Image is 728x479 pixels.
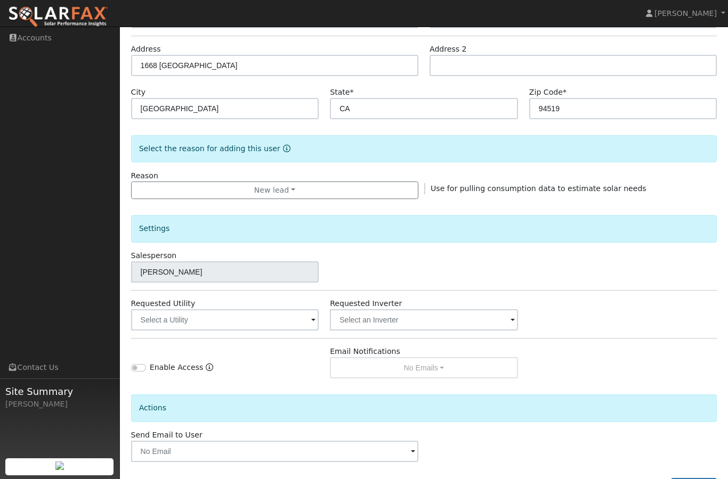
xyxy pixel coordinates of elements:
[131,170,158,181] label: Reason
[131,430,203,441] label: Send Email to User
[131,441,418,462] input: No Email
[131,261,319,283] input: Select a User
[131,215,717,242] div: Settings
[529,87,567,98] label: Zip Code
[131,298,196,309] label: Requested Utility
[131,44,161,55] label: Address
[150,362,204,373] label: Enable Access
[131,135,717,162] div: Select the reason for adding this user
[430,44,467,55] label: Address 2
[131,181,418,200] button: New lead
[131,394,717,422] div: Actions
[131,87,146,98] label: City
[330,298,402,309] label: Requested Inverter
[55,461,64,470] img: retrieve
[131,309,319,331] input: Select a Utility
[350,88,353,96] span: Required
[206,362,213,378] a: Enable Access
[431,184,646,193] span: Use for pulling consumption data to estimate solar needs
[280,144,290,153] a: Reason for new user
[5,384,114,399] span: Site Summary
[131,250,177,261] label: Salesperson
[5,399,114,410] div: [PERSON_NAME]
[654,9,717,18] span: [PERSON_NAME]
[330,87,353,98] label: State
[330,346,400,357] label: Email Notifications
[563,88,567,96] span: Required
[330,309,518,331] input: Select an Inverter
[8,6,108,28] img: SolarFax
